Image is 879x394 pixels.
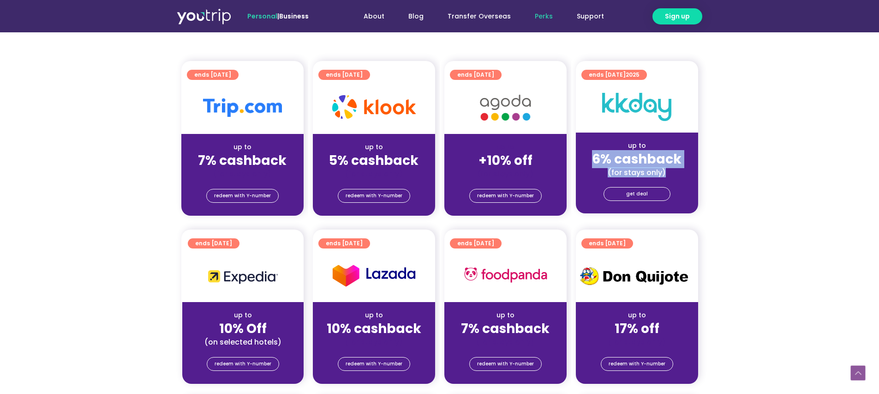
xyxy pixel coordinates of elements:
[320,310,428,320] div: up to
[457,70,494,80] span: ends [DATE]
[450,238,502,249] a: ends [DATE]
[452,169,559,179] div: (for stays only)
[589,238,626,249] span: ends [DATE]
[589,70,640,80] span: ends [DATE]
[457,238,494,249] span: ends [DATE]
[198,152,287,170] strong: 7% cashback
[215,358,271,370] span: redeem with Y-number
[188,238,239,249] a: ends [DATE]
[452,337,559,347] div: (for stays only)
[329,152,419,170] strong: 5% cashback
[320,337,428,347] div: (for stays only)
[469,189,542,203] a: redeem with Y-number
[452,310,559,320] div: up to
[615,320,659,338] strong: 17% off
[219,320,267,338] strong: 10% Off
[352,8,396,25] a: About
[523,8,565,25] a: Perks
[583,337,691,347] div: (for stays only)
[187,70,239,80] a: ends [DATE]
[583,141,691,151] div: up to
[195,238,232,249] span: ends [DATE]
[581,70,647,80] a: ends [DATE]2025
[396,8,436,25] a: Blog
[334,8,616,25] nav: Menu
[601,357,673,371] a: redeem with Y-number
[279,12,309,21] a: Business
[318,70,370,80] a: ends [DATE]
[581,238,633,249] a: ends [DATE]
[189,169,296,179] div: (for stays only)
[190,310,296,320] div: up to
[477,358,534,370] span: redeem with Y-number
[320,169,428,179] div: (for stays only)
[604,187,670,201] a: get deal
[318,238,370,249] a: ends [DATE]
[247,12,277,21] span: Personal
[247,12,309,21] span: |
[565,8,616,25] a: Support
[461,320,550,338] strong: 7% cashback
[609,358,665,370] span: redeem with Y-number
[478,152,532,170] strong: +10% off
[469,357,542,371] a: redeem with Y-number
[346,358,402,370] span: redeem with Y-number
[436,8,523,25] a: Transfer Overseas
[592,150,682,168] strong: 6% cashback
[338,189,410,203] a: redeem with Y-number
[326,238,363,249] span: ends [DATE]
[665,12,690,21] span: Sign up
[626,188,648,200] span: get deal
[189,142,296,152] div: up to
[206,189,279,203] a: redeem with Y-number
[477,189,534,202] span: redeem with Y-number
[207,357,279,371] a: redeem with Y-number
[214,189,271,202] span: redeem with Y-number
[652,8,702,24] a: Sign up
[583,310,691,320] div: up to
[346,189,402,202] span: redeem with Y-number
[626,71,640,79] span: 2025
[327,320,421,338] strong: 10% cashback
[320,142,428,152] div: up to
[338,357,410,371] a: redeem with Y-number
[497,142,514,152] span: up to
[450,70,502,80] a: ends [DATE]
[326,70,363,80] span: ends [DATE]
[583,168,691,177] div: (for stays only)
[190,337,296,347] div: (on selected hotels)
[194,70,231,80] span: ends [DATE]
